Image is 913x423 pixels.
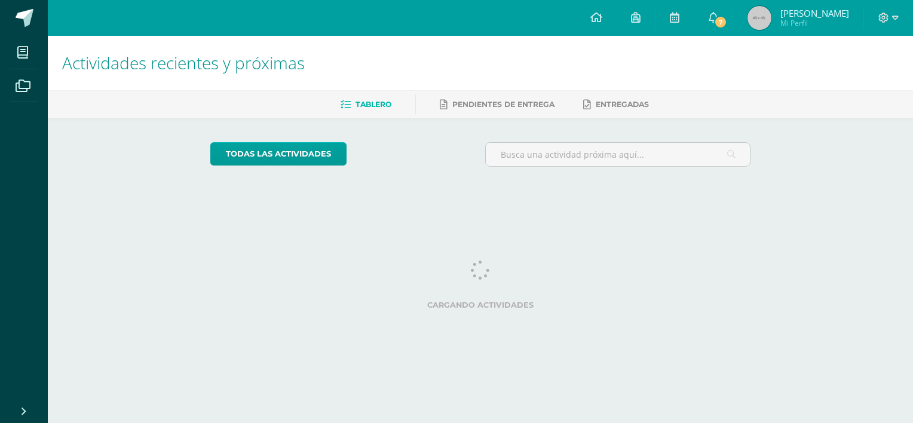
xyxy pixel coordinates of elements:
span: Mi Perfil [780,18,849,28]
span: [PERSON_NAME] [780,7,849,19]
input: Busca una actividad próxima aquí... [486,143,750,166]
span: 7 [713,16,727,29]
label: Cargando actividades [210,301,751,309]
a: Pendientes de entrega [440,95,554,114]
span: Pendientes de entrega [452,100,554,109]
a: Tablero [341,95,391,114]
span: Tablero [356,100,391,109]
a: todas las Actividades [210,142,347,165]
img: 45x45 [747,6,771,30]
span: Actividades recientes y próximas [62,51,305,74]
a: Entregadas [583,95,649,114]
span: Entregadas [596,100,649,109]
